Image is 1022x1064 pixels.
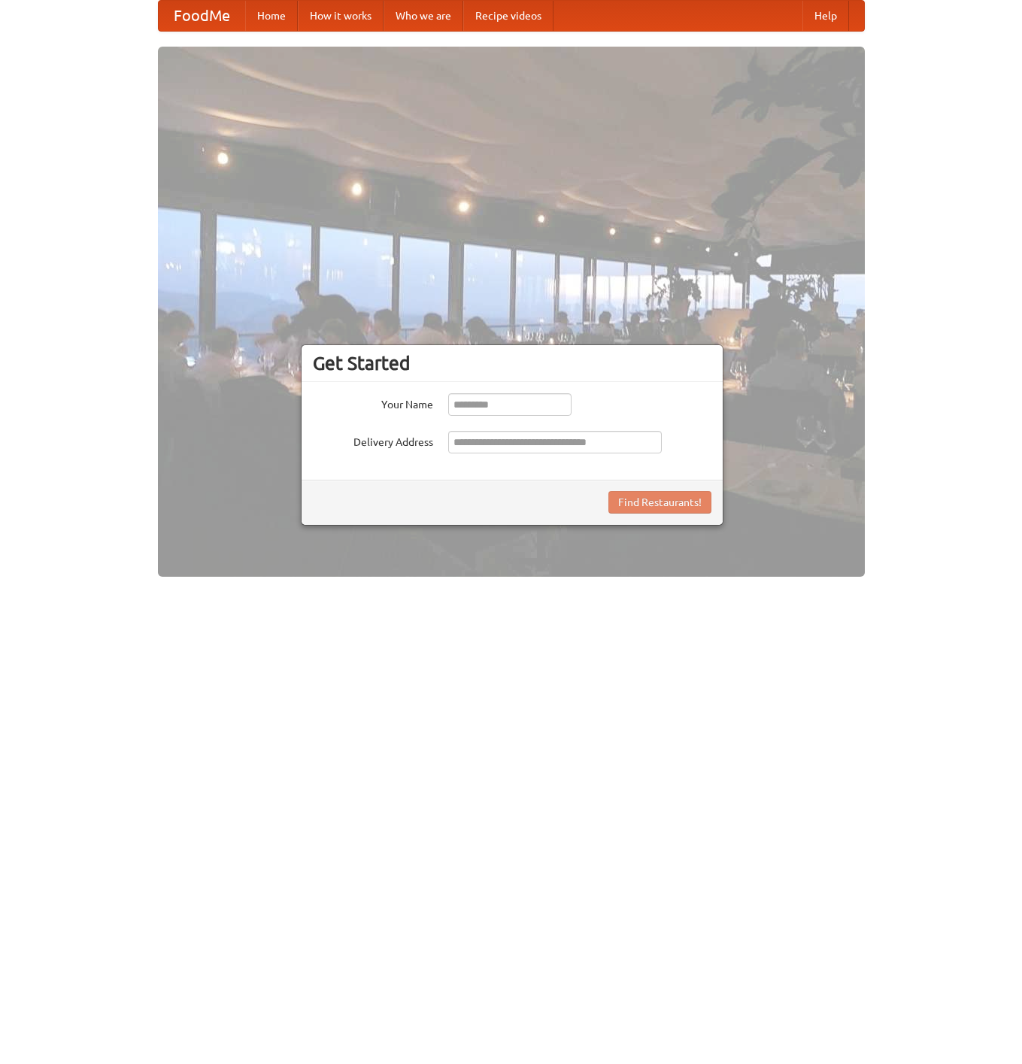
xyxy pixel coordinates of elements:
[313,393,433,412] label: Your Name
[608,491,711,514] button: Find Restaurants!
[463,1,553,31] a: Recipe videos
[159,1,245,31] a: FoodMe
[313,352,711,374] h3: Get Started
[313,431,433,450] label: Delivery Address
[298,1,384,31] a: How it works
[802,1,849,31] a: Help
[384,1,463,31] a: Who we are
[245,1,298,31] a: Home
